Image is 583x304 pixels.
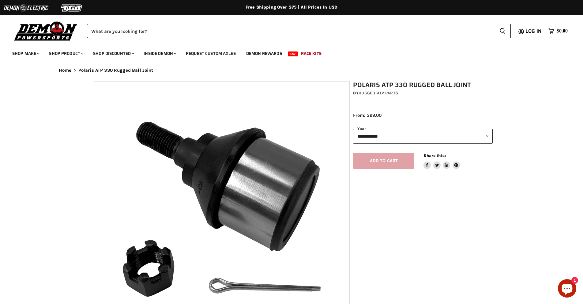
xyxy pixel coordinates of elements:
img: Demon Powersports [12,20,79,42]
a: Shop Make [8,47,43,60]
a: Inside Demon [139,47,180,60]
inbox-online-store-chat: Shopify online store chat [556,279,578,299]
span: From: $29.00 [353,112,382,118]
span: Polaris ATP 330 Rugged Ball Joint [78,68,153,73]
button: Search [495,24,511,38]
span: New! [288,51,298,56]
div: Free Shipping Over $75 | All Prices In USD [47,5,536,10]
a: Home [59,68,72,73]
a: Shop Product [44,47,87,60]
img: TGB Logo 2 [49,2,95,14]
a: Demon Rewards [242,47,287,60]
aside: Share this: [423,153,460,169]
a: Rugged ATV Parts [359,90,398,96]
a: Race Kits [296,47,326,60]
form: Product [87,24,511,38]
a: $0.00 [545,27,571,36]
a: Request Custom Axles [181,47,240,60]
input: Search [87,24,495,38]
span: Share this: [423,153,446,158]
a: Log in [523,28,545,34]
select: year [353,129,493,144]
ul: Main menu [8,45,566,60]
span: Log in [525,27,542,35]
nav: Breadcrumbs [47,68,536,73]
h1: Polaris ATP 330 Rugged Ball Joint [353,81,493,89]
a: Shop Discounted [88,47,138,60]
span: $0.00 [557,28,568,34]
div: by [353,90,493,97]
img: Demon Electric Logo 2 [3,2,49,14]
